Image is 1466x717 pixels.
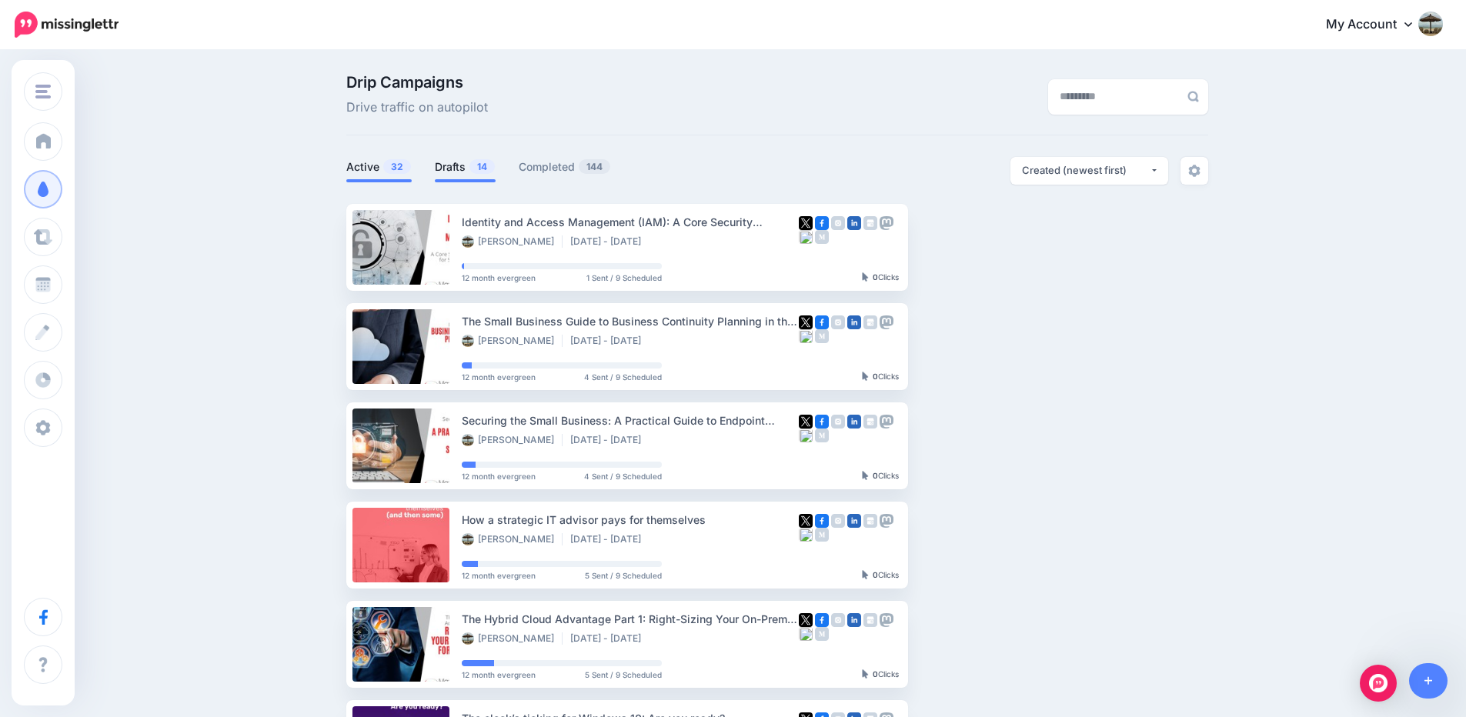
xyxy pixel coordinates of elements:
[519,158,611,176] a: Completed144
[584,373,662,381] span: 4 Sent / 9 Scheduled
[435,158,496,176] a: Drafts14
[585,572,662,579] span: 5 Sent / 9 Scheduled
[862,670,899,679] div: Clicks
[873,669,878,679] b: 0
[462,610,799,628] div: The Hybrid Cloud Advantage Part 1: Right-Sizing Your On-Prem IT for Efficiency
[815,230,829,244] img: medium-grey-square.png
[880,216,893,230] img: mastodon-grey-square.png
[815,329,829,343] img: medium-grey-square.png
[862,272,869,282] img: pointer-grey-darker.png
[462,312,799,330] div: The Small Business Guide to Business Continuity Planning in the Cloud
[863,613,877,627] img: google_business-grey-square.png
[570,632,649,645] li: [DATE] - [DATE]
[799,613,813,627] img: twitter-square.png
[462,533,563,545] li: [PERSON_NAME]
[570,533,649,545] li: [DATE] - [DATE]
[799,216,813,230] img: twitter-square.png
[863,514,877,528] img: google_business-grey-square.png
[462,335,563,347] li: [PERSON_NAME]
[880,514,893,528] img: mastodon-grey-square.png
[799,415,813,429] img: twitter-square.png
[847,514,861,528] img: linkedin-square.png
[35,85,51,98] img: menu.png
[1187,91,1199,102] img: search-grey-6.png
[880,415,893,429] img: mastodon-grey-square.png
[862,372,899,382] div: Clicks
[346,98,488,118] span: Drive traffic on autopilot
[862,570,869,579] img: pointer-grey-darker.png
[815,613,829,627] img: facebook-square.png
[799,329,813,343] img: bluesky-grey-square.png
[1010,157,1168,185] button: Created (newest first)
[880,315,893,329] img: mastodon-grey-square.png
[815,514,829,528] img: facebook-square.png
[346,158,412,176] a: Active32
[847,415,861,429] img: linkedin-square.png
[799,315,813,329] img: twitter-square.png
[863,415,877,429] img: google_business-grey-square.png
[462,632,563,645] li: [PERSON_NAME]
[862,472,899,481] div: Clicks
[862,273,899,282] div: Clicks
[799,514,813,528] img: twitter-square.png
[873,272,878,282] b: 0
[585,671,662,679] span: 5 Sent / 9 Scheduled
[873,471,878,480] b: 0
[863,216,877,230] img: google_business-grey-square.png
[469,159,495,174] span: 14
[462,412,799,429] div: Securing the Small Business: A Practical Guide to Endpoint Security Best Practices
[1360,665,1397,702] div: Open Intercom Messenger
[799,627,813,641] img: bluesky-grey-square.png
[462,213,799,231] div: Identity and Access Management (IAM): A Core Security Strategy for Small Businesses
[1022,163,1150,178] div: Created (newest first)
[462,472,536,480] span: 12 month evergreen
[862,571,899,580] div: Clicks
[847,315,861,329] img: linkedin-square.png
[815,528,829,542] img: medium-grey-square.png
[815,429,829,442] img: medium-grey-square.png
[815,415,829,429] img: facebook-square.png
[383,159,411,174] span: 32
[462,511,799,529] div: How a strategic IT advisor pays for themselves
[847,613,861,627] img: linkedin-square.png
[462,671,536,679] span: 12 month evergreen
[462,274,536,282] span: 12 month evergreen
[873,372,878,381] b: 0
[462,373,536,381] span: 12 month evergreen
[570,235,649,248] li: [DATE] - [DATE]
[1188,165,1201,177] img: settings-grey.png
[799,429,813,442] img: bluesky-grey-square.png
[462,434,563,446] li: [PERSON_NAME]
[873,570,878,579] b: 0
[815,627,829,641] img: medium-grey-square.png
[462,235,563,248] li: [PERSON_NAME]
[862,669,869,679] img: pointer-grey-darker.png
[584,472,662,480] span: 4 Sent / 9 Scheduled
[862,372,869,381] img: pointer-grey-darker.png
[570,434,649,446] li: [DATE] - [DATE]
[831,216,845,230] img: instagram-grey-square.png
[462,572,536,579] span: 12 month evergreen
[579,159,610,174] span: 144
[831,415,845,429] img: instagram-grey-square.png
[586,274,662,282] span: 1 Sent / 9 Scheduled
[831,613,845,627] img: instagram-grey-square.png
[1311,6,1443,44] a: My Account
[847,216,861,230] img: linkedin-square.png
[15,12,119,38] img: Missinglettr
[831,514,845,528] img: instagram-grey-square.png
[831,315,845,329] img: instagram-grey-square.png
[570,335,649,347] li: [DATE] - [DATE]
[799,528,813,542] img: bluesky-grey-square.png
[880,613,893,627] img: mastodon-grey-square.png
[346,75,488,90] span: Drip Campaigns
[863,315,877,329] img: google_business-grey-square.png
[815,315,829,329] img: facebook-square.png
[862,471,869,480] img: pointer-grey-darker.png
[799,230,813,244] img: bluesky-grey-square.png
[815,216,829,230] img: facebook-square.png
